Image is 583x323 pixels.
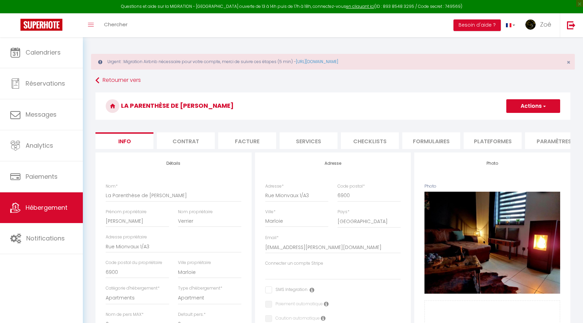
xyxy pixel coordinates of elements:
[20,19,62,31] img: Super Booking
[265,209,275,215] label: Ville
[567,21,575,29] img: logout
[265,183,284,190] label: Adresse
[26,48,61,57] span: Calendriers
[525,132,583,149] li: Paramètres
[265,260,323,267] label: Connecter un compte Stripe
[265,161,401,166] h4: Adresse
[26,203,68,212] span: Hébergement
[280,132,338,149] li: Services
[218,132,276,149] li: Facture
[178,311,206,318] label: Default pers.
[402,132,460,149] li: Formulaires
[272,315,320,323] label: Caution automatique
[95,132,153,149] li: Info
[99,13,133,37] a: Chercher
[178,285,222,292] label: Type d'hébergement
[464,132,522,149] li: Plateformes
[341,132,399,149] li: Checklists
[26,110,57,119] span: Messages
[346,3,374,9] a: en cliquant ici
[91,54,575,70] div: Urgent : Migration Airbnb nécessaire pour votre compte, merci de suivre ces étapes (5 min) -
[104,21,128,28] span: Chercher
[567,59,570,65] button: Close
[525,19,536,30] img: ...
[26,172,58,181] span: Paiements
[424,183,436,190] label: Photo
[106,260,162,266] label: Code postal du propriétaire
[26,234,65,243] span: Notifications
[157,132,215,149] li: Contrat
[106,311,144,318] label: Nom de pers MAX
[338,209,349,215] label: Pays
[106,161,241,166] h4: Détails
[506,99,560,113] button: Actions
[95,74,570,87] a: Retourner vers
[476,238,509,248] button: Supprimer
[296,59,338,64] a: [URL][DOMAIN_NAME]
[453,19,501,31] button: Besoin d'aide ?
[26,141,53,150] span: Analytics
[424,161,560,166] h4: Photo
[106,183,118,190] label: Nom
[178,260,211,266] label: Ville propriétaire
[520,13,560,37] a: ... Zoé
[26,79,65,88] span: Réservations
[106,209,147,215] label: Prénom propriétaire
[178,209,213,215] label: Nom propriétaire
[106,234,147,240] label: Adresse propriétaire
[106,285,160,292] label: Catégorie d'hébergement
[95,92,570,120] h3: La Parenthèse de [PERSON_NAME]
[338,183,365,190] label: Code postal
[567,58,570,67] span: ×
[540,20,551,29] span: Zoé
[272,301,323,308] label: Paiement automatique
[265,235,279,241] label: Email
